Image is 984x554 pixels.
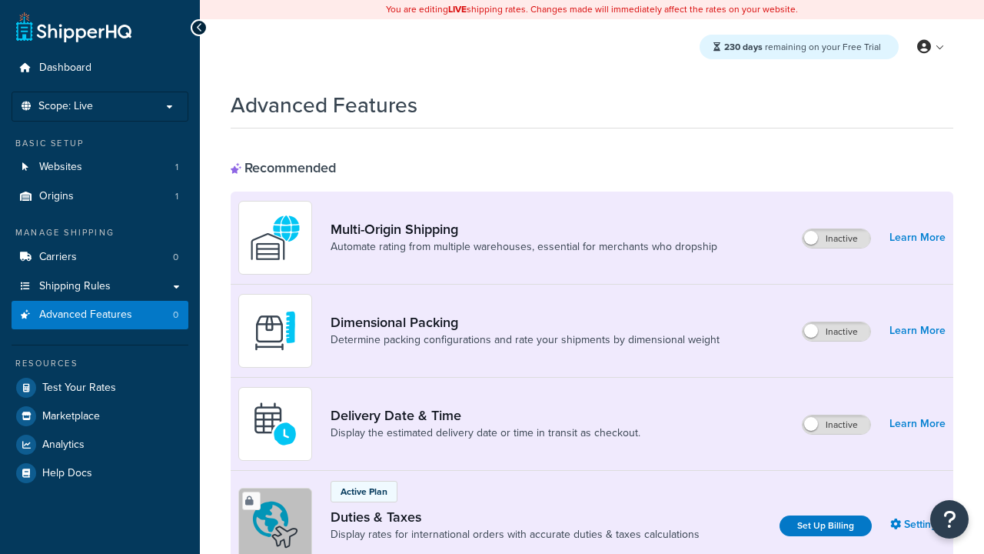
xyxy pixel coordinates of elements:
[12,301,188,329] a: Advanced Features0
[39,251,77,264] span: Carriers
[248,397,302,451] img: gfkeb5ejjkALwAAAABJRU5ErkJggg==
[724,40,763,54] strong: 230 days
[39,190,74,203] span: Origins
[803,415,870,434] label: Inactive
[39,309,132,322] span: Advanced Features
[331,221,717,238] a: Multi-Origin Shipping
[39,161,82,174] span: Websites
[889,320,946,342] a: Learn More
[42,467,92,480] span: Help Docs
[331,509,700,526] a: Duties & Taxes
[12,374,188,402] a: Test Your Rates
[448,2,467,16] b: LIVE
[889,413,946,435] a: Learn More
[231,90,417,120] h1: Advanced Features
[724,40,881,54] span: remaining on your Free Trial
[341,485,387,499] p: Active Plan
[175,161,178,174] span: 1
[12,431,188,459] a: Analytics
[39,62,91,75] span: Dashboard
[12,301,188,329] li: Advanced Features
[930,500,969,539] button: Open Resource Center
[42,410,100,423] span: Marketplace
[12,243,188,272] a: Carriers0
[173,251,178,264] span: 0
[12,459,188,487] a: Help Docs
[42,439,85,452] span: Analytics
[39,280,111,293] span: Shipping Rules
[42,382,116,395] span: Test Your Rates
[12,137,188,150] div: Basic Setup
[12,272,188,301] a: Shipping Rules
[12,357,188,370] div: Resources
[331,407,640,424] a: Delivery Date & Time
[175,190,178,203] span: 1
[12,182,188,211] a: Origins1
[12,226,188,239] div: Manage Shipping
[248,304,302,358] img: DTVBYsAAAAAASUVORK5CYII=
[780,516,872,536] a: Set Up Billing
[12,153,188,182] li: Websites
[331,332,720,348] a: Determine packing configurations and rate your shipments by dimensional weight
[331,527,700,542] a: Display rates for international orders with accurate duties & taxes calculations
[331,314,720,331] a: Dimensional Packing
[12,402,188,430] a: Marketplace
[12,182,188,211] li: Origins
[231,159,336,176] div: Recommended
[889,227,946,249] a: Learn More
[173,309,178,322] span: 0
[12,54,188,82] a: Dashboard
[803,322,870,341] label: Inactive
[248,211,302,265] img: WatD5o0RtDAAAAAElFTkSuQmCC
[12,153,188,182] a: Websites1
[331,239,717,255] a: Automate rating from multiple warehouses, essential for merchants who dropship
[38,100,93,113] span: Scope: Live
[803,229,870,248] label: Inactive
[890,514,946,536] a: Settings
[12,243,188,272] li: Carriers
[331,426,640,441] a: Display the estimated delivery date or time in transit as checkout.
